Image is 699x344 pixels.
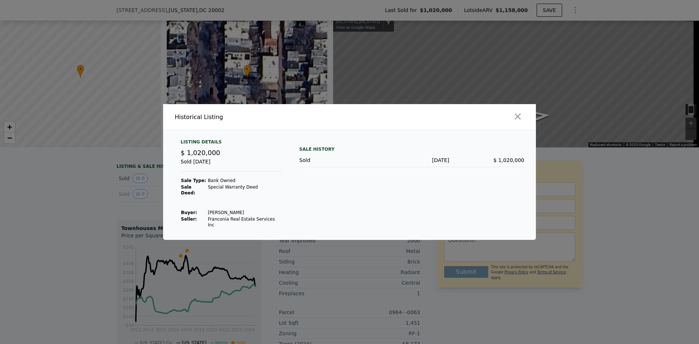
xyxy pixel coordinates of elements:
[208,209,282,216] td: [PERSON_NAME]
[299,145,524,154] div: Sale History
[299,157,374,164] div: Sold
[181,178,206,183] strong: Sale Type:
[493,157,524,163] span: $ 1,020,000
[181,139,282,148] div: Listing Details
[374,157,449,164] div: [DATE]
[181,158,282,171] div: Sold [DATE]
[208,184,282,196] td: Special Warranty Deed
[181,210,197,215] strong: Buyer :
[208,177,282,184] td: Bank Owned
[208,216,282,228] td: Franconia Real Estate Services Inc
[181,185,196,195] strong: Sale Deed:
[175,113,347,122] div: Historical Listing
[181,149,220,157] span: $ 1,020,000
[181,217,197,222] strong: Seller :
